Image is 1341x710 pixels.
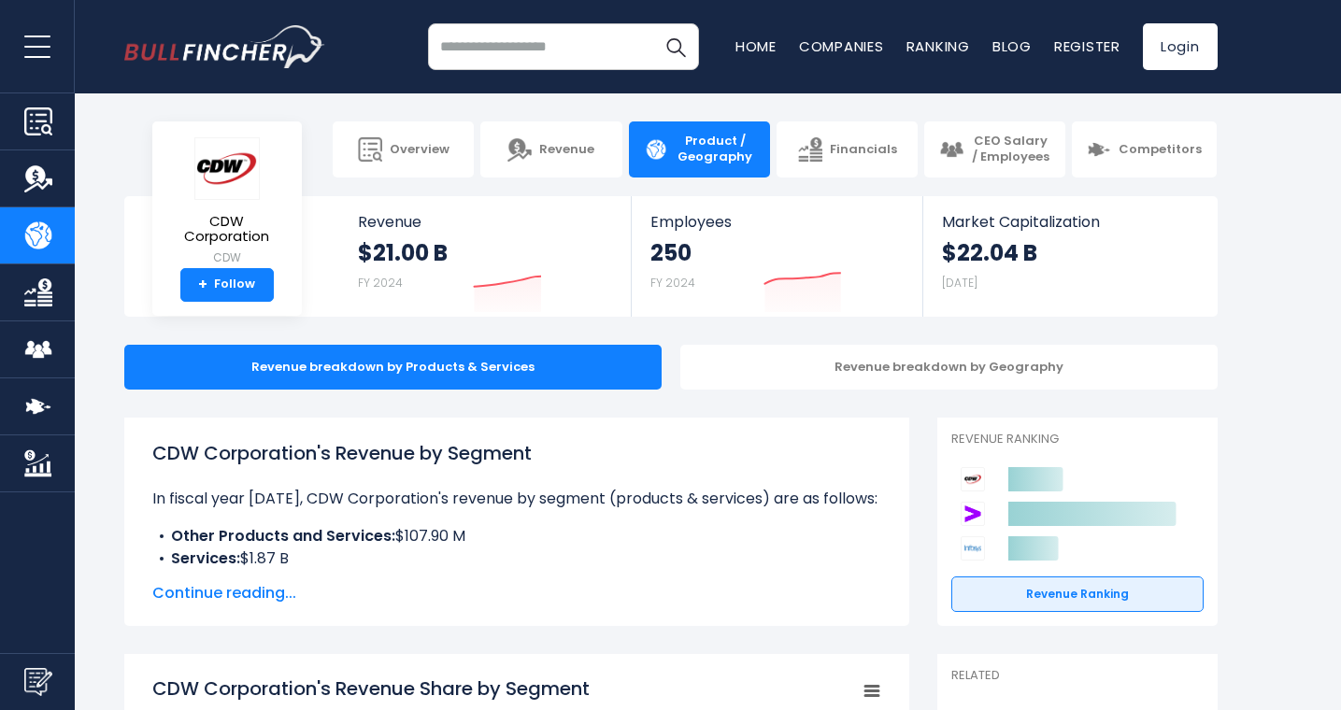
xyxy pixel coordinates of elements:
a: Register [1054,36,1120,56]
a: Competitors [1072,121,1217,177]
span: Competitors [1119,142,1202,158]
small: [DATE] [942,275,977,291]
a: Revenue Ranking [951,576,1204,612]
a: CEO Salary / Employees [924,121,1065,177]
a: Overview [333,121,474,177]
li: $107.90 M [152,525,881,547]
p: Related [951,668,1204,684]
p: Revenue Ranking [951,432,1204,447]
span: Overview [390,142,449,158]
h1: CDW Corporation's Revenue by Segment [152,439,881,467]
a: Companies [799,36,884,56]
a: +Follow [180,268,274,302]
b: Other Products and Services: [171,525,395,547]
img: bullfincher logo [124,25,325,68]
a: Revenue $21.00 B FY 2024 [339,196,632,317]
a: Go to homepage [124,25,325,68]
span: CDW Corporation [167,214,287,245]
small: CDW [167,249,287,266]
a: Login [1143,23,1218,70]
strong: $22.04 B [942,238,1037,267]
a: Financials [777,121,918,177]
a: CDW Corporation CDW [166,136,288,268]
li: $1.87 B [152,547,881,570]
div: Revenue breakdown by Geography [680,345,1218,390]
button: Search [652,23,699,70]
small: FY 2024 [650,275,695,291]
a: Revenue [480,121,621,177]
span: Market Capitalization [942,213,1196,231]
a: Market Capitalization $22.04 B [DATE] [923,196,1215,317]
span: Product / Geography [676,134,755,165]
span: Financials [830,142,897,158]
strong: + [198,277,207,293]
tspan: CDW Corporation's Revenue Share by Segment [152,675,590,702]
div: Revenue breakdown by Products & Services [124,345,662,390]
a: Blog [992,36,1032,56]
small: FY 2024 [358,275,403,291]
img: Infosys Limited competitors logo [961,536,985,561]
p: In fiscal year [DATE], CDW Corporation's revenue by segment (products & services) are as follows: [152,488,881,510]
span: Employees [650,213,904,231]
a: Product / Geography [629,121,770,177]
a: Ranking [906,36,970,56]
strong: 250 [650,238,695,267]
a: Employees 250 FY 2024 [632,196,922,317]
strong: $21.00 B [358,238,448,267]
span: Revenue [539,142,594,158]
span: Continue reading... [152,582,881,604]
img: CDW Corporation competitors logo [961,467,985,491]
a: Home [735,36,777,56]
span: Revenue [358,213,613,231]
span: CEO Salary / Employees [971,134,1050,165]
b: Services: [171,547,240,569]
img: Accenture plc competitors logo [961,502,985,526]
